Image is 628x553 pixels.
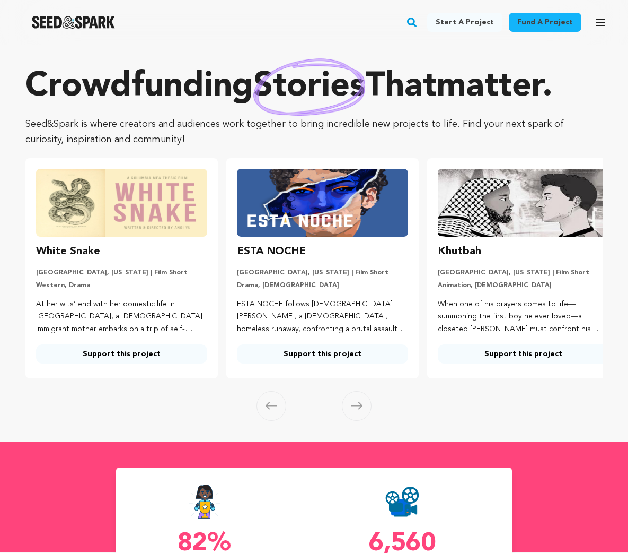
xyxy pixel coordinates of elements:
[437,70,542,104] span: matter
[253,58,365,116] img: hand sketched image
[438,344,609,364] a: Support this project
[25,66,603,108] p: Crowdfunding that .
[427,13,502,32] a: Start a project
[438,298,609,336] p: When one of his prayers comes to life—summoning the first boy he ever loved—a closeted [PERSON_NA...
[36,243,100,260] h3: White Snake
[237,243,306,260] h3: ESTA NOCHE
[36,298,207,336] p: At her wits’ end with her domestic life in [GEOGRAPHIC_DATA], a [DEMOGRAPHIC_DATA] immigrant moth...
[438,169,609,237] img: Khutbah image
[188,485,221,519] img: Seed&Spark Success Rate Icon
[237,298,408,336] p: ESTA NOCHE follows [DEMOGRAPHIC_DATA] [PERSON_NAME], a [DEMOGRAPHIC_DATA], homeless runaway, conf...
[25,117,603,148] p: Seed&Spark is where creators and audiences work together to bring incredible new projects to life...
[438,243,481,260] h3: Khutbah
[237,169,408,237] img: ESTA NOCHE image
[36,281,207,290] p: Western, Drama
[36,344,207,364] a: Support this project
[509,13,581,32] a: Fund a project
[32,16,115,29] img: Seed&Spark Logo Dark Mode
[438,269,609,277] p: [GEOGRAPHIC_DATA], [US_STATE] | Film Short
[237,281,408,290] p: Drama, [DEMOGRAPHIC_DATA]
[237,344,408,364] a: Support this project
[237,269,408,277] p: [GEOGRAPHIC_DATA], [US_STATE] | Film Short
[36,269,207,277] p: [GEOGRAPHIC_DATA], [US_STATE] | Film Short
[36,169,207,237] img: White Snake image
[385,485,419,519] img: Seed&Spark Projects Created Icon
[32,16,115,29] a: Seed&Spark Homepage
[438,281,609,290] p: Animation, [DEMOGRAPHIC_DATA]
